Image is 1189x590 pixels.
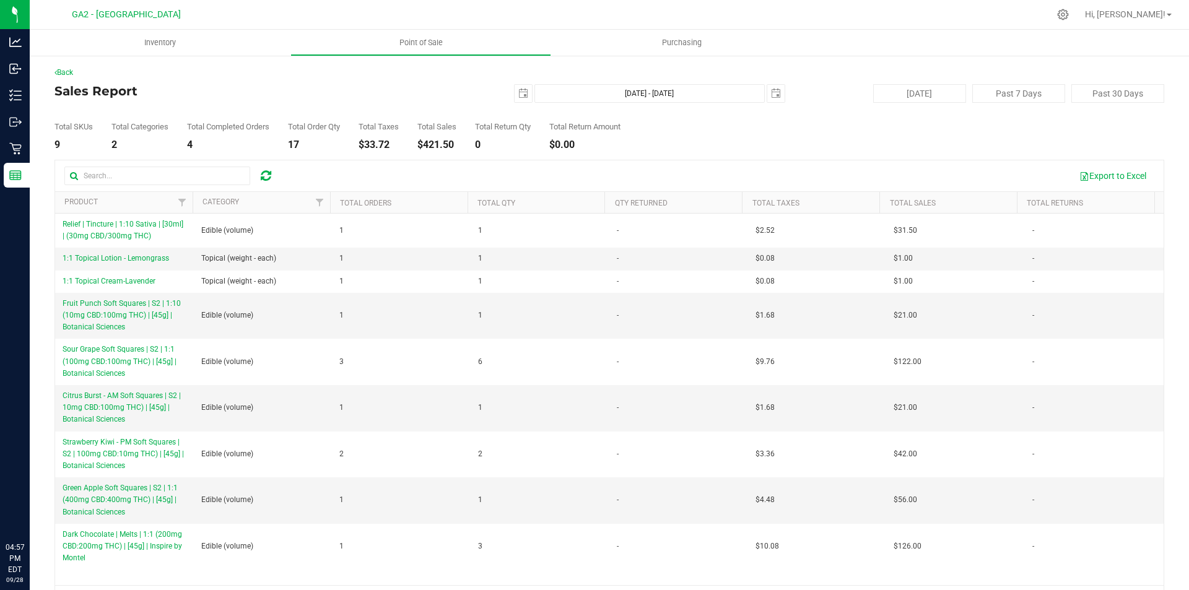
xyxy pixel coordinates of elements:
[756,310,775,321] span: $1.68
[615,199,668,207] a: Qty Returned
[1032,356,1034,368] span: -
[128,37,193,48] span: Inventory
[1071,165,1154,186] button: Export to Excel
[756,275,775,287] span: $0.08
[288,140,340,150] div: 17
[475,140,531,150] div: 0
[187,123,269,131] div: Total Completed Orders
[201,402,253,414] span: Edible (volume)
[339,540,344,552] span: 1
[63,220,183,240] span: Relief | Tincture | 1:10 Sativa | [30ml] | (30mg CBD/300mg THC)
[63,391,181,423] span: Citrus Burst - AM Soft Squares | S2 | 10mg CBD:100mg THC) | [45g] | Botanical Sciences
[339,448,344,460] span: 2
[72,9,181,20] span: GA2 - [GEOGRAPHIC_DATA]
[475,123,531,131] div: Total Return Qty
[1032,275,1034,287] span: -
[617,275,619,287] span: -
[417,123,456,131] div: Total Sales
[111,123,168,131] div: Total Categories
[9,142,22,155] inline-svg: Retail
[756,540,779,552] span: $10.08
[617,540,619,552] span: -
[201,310,253,321] span: Edible (volume)
[1055,9,1071,20] div: Manage settings
[756,225,775,236] span: $2.52
[9,116,22,128] inline-svg: Outbound
[477,199,515,207] a: Total Qty
[756,402,775,414] span: $1.68
[549,123,621,131] div: Total Return Amount
[187,140,269,150] div: 4
[339,225,344,236] span: 1
[201,275,276,287] span: Topical (weight - each)
[288,123,340,131] div: Total Order Qty
[478,448,482,460] span: 2
[478,310,482,321] span: 1
[1032,310,1034,321] span: -
[12,491,50,528] iframe: Resource center
[617,448,619,460] span: -
[54,140,93,150] div: 9
[756,494,775,506] span: $4.48
[894,540,921,552] span: $126.00
[478,494,482,506] span: 1
[890,199,936,207] a: Total Sales
[383,37,459,48] span: Point of Sale
[894,225,917,236] span: $31.50
[617,253,619,264] span: -
[201,356,253,368] span: Edible (volume)
[1032,448,1034,460] span: -
[894,356,921,368] span: $122.00
[54,68,73,77] a: Back
[894,310,917,321] span: $21.00
[9,36,22,48] inline-svg: Analytics
[645,37,718,48] span: Purchasing
[359,140,399,150] div: $33.72
[756,253,775,264] span: $0.08
[6,575,24,584] p: 09/28
[549,140,621,150] div: $0.00
[340,199,391,207] a: Total Orders
[894,275,913,287] span: $1.00
[63,530,182,562] span: Dark Chocolate | Melts | 1:1 (200mg CBD:200mg THC) | [45g] | Inspire by Montel
[417,140,456,150] div: $421.50
[9,89,22,102] inline-svg: Inventory
[290,30,551,56] a: Point of Sale
[63,299,181,331] span: Fruit Punch Soft Squares | S2 | 1:10 (10mg CBD:100mg THC) | [45g] | Botanical Sciences
[201,225,253,236] span: Edible (volume)
[339,402,344,414] span: 1
[339,253,344,264] span: 1
[894,402,917,414] span: $21.00
[339,494,344,506] span: 1
[1032,540,1034,552] span: -
[972,84,1065,103] button: Past 7 Days
[63,277,155,285] span: 1:1 Topical Cream-Lavender
[515,85,532,102] span: select
[873,84,966,103] button: [DATE]
[478,253,482,264] span: 1
[756,356,775,368] span: $9.76
[1032,402,1034,414] span: -
[617,494,619,506] span: -
[478,402,482,414] span: 1
[310,192,330,213] a: Filter
[30,30,290,56] a: Inventory
[201,540,253,552] span: Edible (volume)
[1071,84,1164,103] button: Past 30 Days
[64,167,250,185] input: Search...
[617,402,619,414] span: -
[54,123,93,131] div: Total SKUs
[64,197,98,206] a: Product
[478,540,482,552] span: 3
[201,494,253,506] span: Edible (volume)
[63,254,169,262] span: 1:1 Topical Lotion - Lemongrass
[478,225,482,236] span: 1
[172,192,193,213] a: Filter
[339,356,344,368] span: 3
[359,123,399,131] div: Total Taxes
[894,448,917,460] span: $42.00
[339,275,344,287] span: 1
[63,345,176,377] span: Sour Grape Soft Squares | S2 | 1:1 (100mg CBD:100mg THC) | [45g] | Botanical Sciences
[1027,199,1083,207] a: Total Returns
[617,310,619,321] span: -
